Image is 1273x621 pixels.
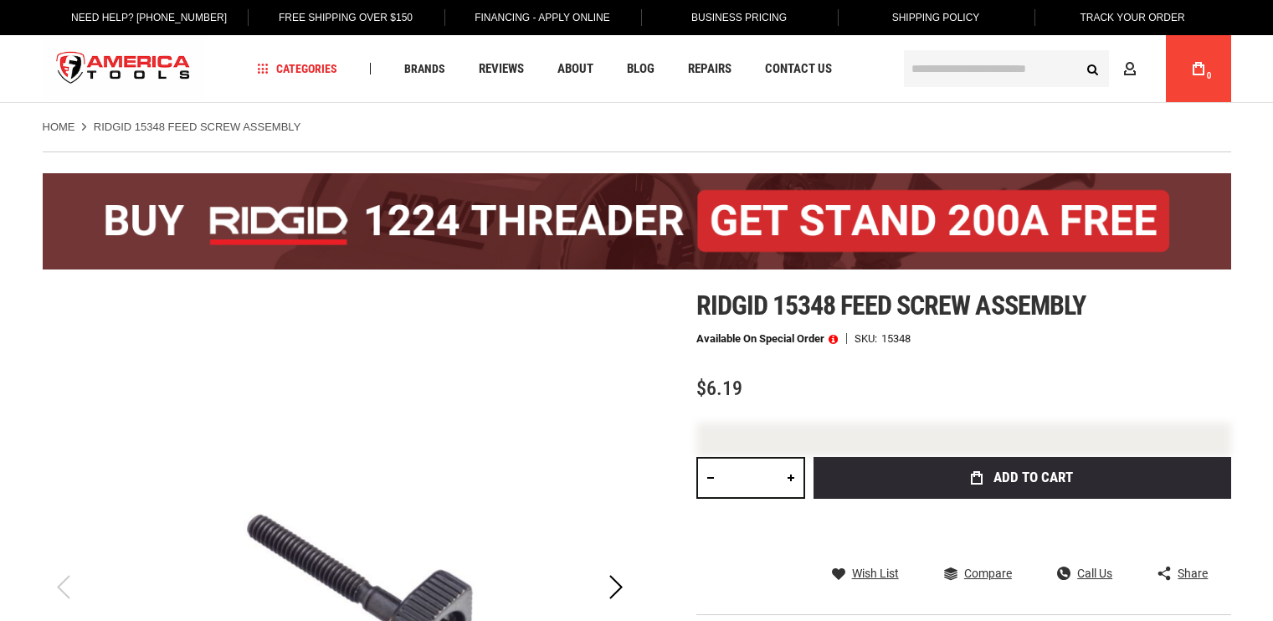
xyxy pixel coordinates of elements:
span: $6.19 [696,377,742,400]
a: Call Us [1057,566,1112,581]
span: Blog [627,63,654,75]
span: Categories [257,63,337,74]
span: Add to Cart [993,470,1073,485]
span: Contact Us [765,63,832,75]
button: Search [1077,53,1109,85]
a: Brands [397,58,453,80]
span: Brands [404,63,445,74]
img: BOGO: Buy the RIDGID® 1224 Threader (26092), get the 92467 200A Stand FREE! [43,173,1231,269]
a: About [550,58,601,80]
span: Reviews [479,63,524,75]
span: Call Us [1077,567,1112,579]
a: Wish List [832,566,899,581]
span: Wish List [852,567,899,579]
a: 0 [1183,35,1214,102]
span: 0 [1207,71,1212,80]
span: Share [1178,567,1208,579]
div: 15348 [881,333,911,344]
span: Repairs [688,63,731,75]
span: About [557,63,593,75]
button: Add to Cart [814,457,1231,499]
span: Compare [964,567,1012,579]
a: Categories [249,58,345,80]
span: Shipping Policy [892,12,980,23]
span: Ridgid 15348 feed screw assembly [696,290,1086,321]
a: Blog [619,58,662,80]
a: Contact Us [757,58,839,80]
a: Compare [944,566,1012,581]
img: America Tools [43,38,205,100]
a: Home [43,120,75,135]
strong: RIDGID 15348 FEED SCREW ASSEMBLY [94,121,301,133]
a: Repairs [680,58,739,80]
a: Reviews [471,58,531,80]
a: store logo [43,38,205,100]
p: Available on Special Order [696,333,838,345]
strong: SKU [855,333,881,344]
